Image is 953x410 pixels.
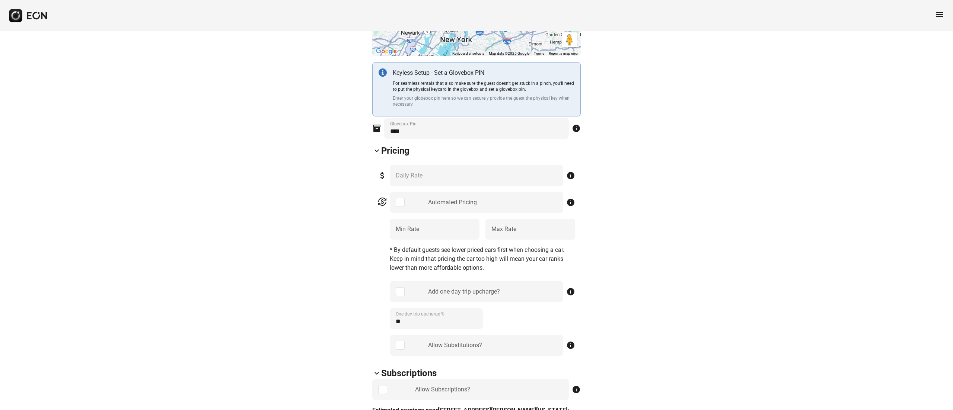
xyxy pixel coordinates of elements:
[562,32,577,47] button: Drag Pegman onto the map to open Street View
[572,385,581,394] span: info
[572,124,581,133] span: info
[372,369,381,378] span: keyboard_arrow_down
[374,47,399,56] img: Google
[428,287,500,296] div: Add one day trip upcharge?
[379,68,387,77] img: info
[393,68,574,77] p: Keyless Setup - Set a Glovebox PIN
[428,198,477,207] div: Automated Pricing
[491,225,516,234] label: Max Rate
[393,80,574,92] p: For seamless rentals that also make sure the guest doesn’t get stuck in a pinch, you’ll need to p...
[452,51,484,56] button: Keyboard shortcuts
[566,341,575,350] span: info
[381,367,437,379] h2: Subscriptions
[378,197,387,206] span: currency_exchange
[374,47,399,56] a: Open this area in Google Maps (opens a new window)
[393,95,574,107] p: Enter your globebox pin here so we can securely provide the guest the physical key when necessary.
[489,51,529,55] span: Map data ©2025 Google
[372,124,381,133] span: inventory_2
[566,287,575,296] span: info
[390,246,575,272] p: * By default guests see lower priced cars first when choosing a car. Keep in mind that pricing th...
[549,51,579,55] a: Report a map error
[396,225,419,234] label: Min Rate
[428,341,482,350] div: Allow Substitutions?
[378,171,387,180] span: attach_money
[566,198,575,207] span: info
[372,146,381,155] span: keyboard_arrow_down
[396,311,444,317] label: One day trip upcharge %
[415,385,470,394] div: Allow Subscriptions?
[534,51,544,55] a: Terms (opens in new tab)
[935,10,944,19] span: menu
[390,121,417,127] label: Glovebox Pin
[566,171,575,180] span: info
[381,145,409,157] h2: Pricing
